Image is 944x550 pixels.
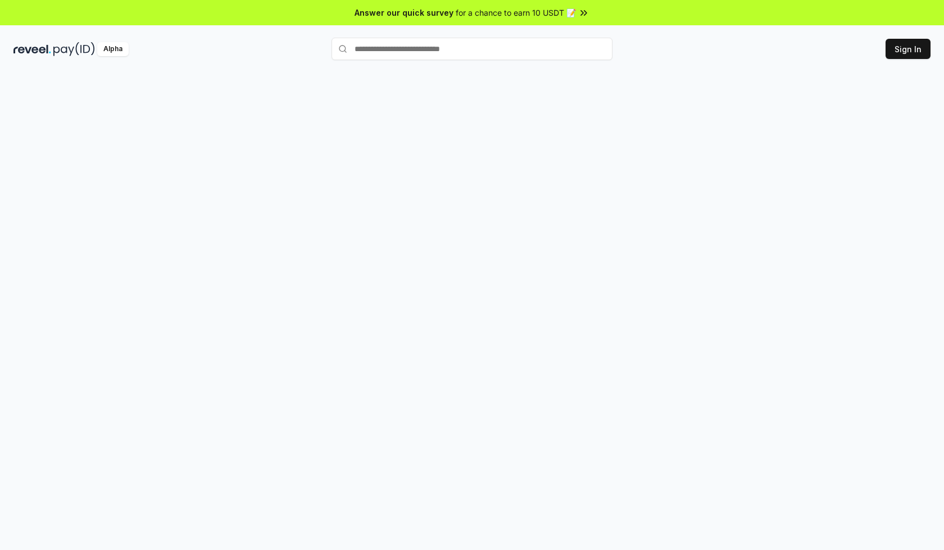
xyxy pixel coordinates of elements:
[97,42,129,56] div: Alpha
[13,42,51,56] img: reveel_dark
[355,7,453,19] span: Answer our quick survey
[456,7,576,19] span: for a chance to earn 10 USDT 📝
[53,42,95,56] img: pay_id
[886,39,931,59] button: Sign In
